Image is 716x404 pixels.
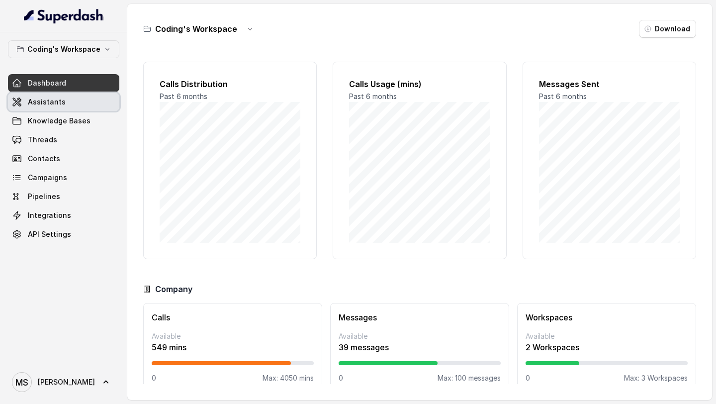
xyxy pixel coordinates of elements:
h3: Calls [152,311,314,323]
a: Assistants [8,93,119,111]
p: Available [526,331,688,341]
p: 2 Workspaces [526,341,688,353]
p: Available [339,331,501,341]
h2: Calls Usage (mins) [349,78,490,90]
span: Threads [28,135,57,145]
h3: Company [155,283,192,295]
span: Integrations [28,210,71,220]
a: Dashboard [8,74,119,92]
span: Dashboard [28,78,66,88]
p: Coding's Workspace [27,43,100,55]
span: Campaigns [28,173,67,183]
a: Integrations [8,206,119,224]
span: Pipelines [28,192,60,202]
a: Contacts [8,150,119,168]
p: 549 mins [152,341,314,353]
img: light.svg [24,8,104,24]
a: API Settings [8,225,119,243]
h3: Messages [339,311,501,323]
p: Max: 100 messages [438,373,501,383]
span: Contacts [28,154,60,164]
a: Pipelines [8,188,119,205]
p: 39 messages [339,341,501,353]
span: Past 6 months [160,92,207,101]
p: 0 [526,373,530,383]
a: Knowledge Bases [8,112,119,130]
h2: Calls Distribution [160,78,300,90]
h3: Workspaces [526,311,688,323]
p: Max: 3 Workspaces [624,373,688,383]
h3: Coding's Workspace [155,23,237,35]
span: API Settings [28,229,71,239]
span: Knowledge Bases [28,116,90,126]
a: [PERSON_NAME] [8,368,119,396]
p: Available [152,331,314,341]
button: Download [639,20,696,38]
text: MS [15,377,28,388]
span: Assistants [28,97,66,107]
p: Max: 4050 mins [263,373,314,383]
span: Past 6 months [539,92,587,101]
button: Coding's Workspace [8,40,119,58]
p: 0 [152,373,156,383]
h2: Messages Sent [539,78,680,90]
a: Campaigns [8,169,119,187]
a: Threads [8,131,119,149]
p: 0 [339,373,343,383]
span: Past 6 months [349,92,397,101]
span: [PERSON_NAME] [38,377,95,387]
